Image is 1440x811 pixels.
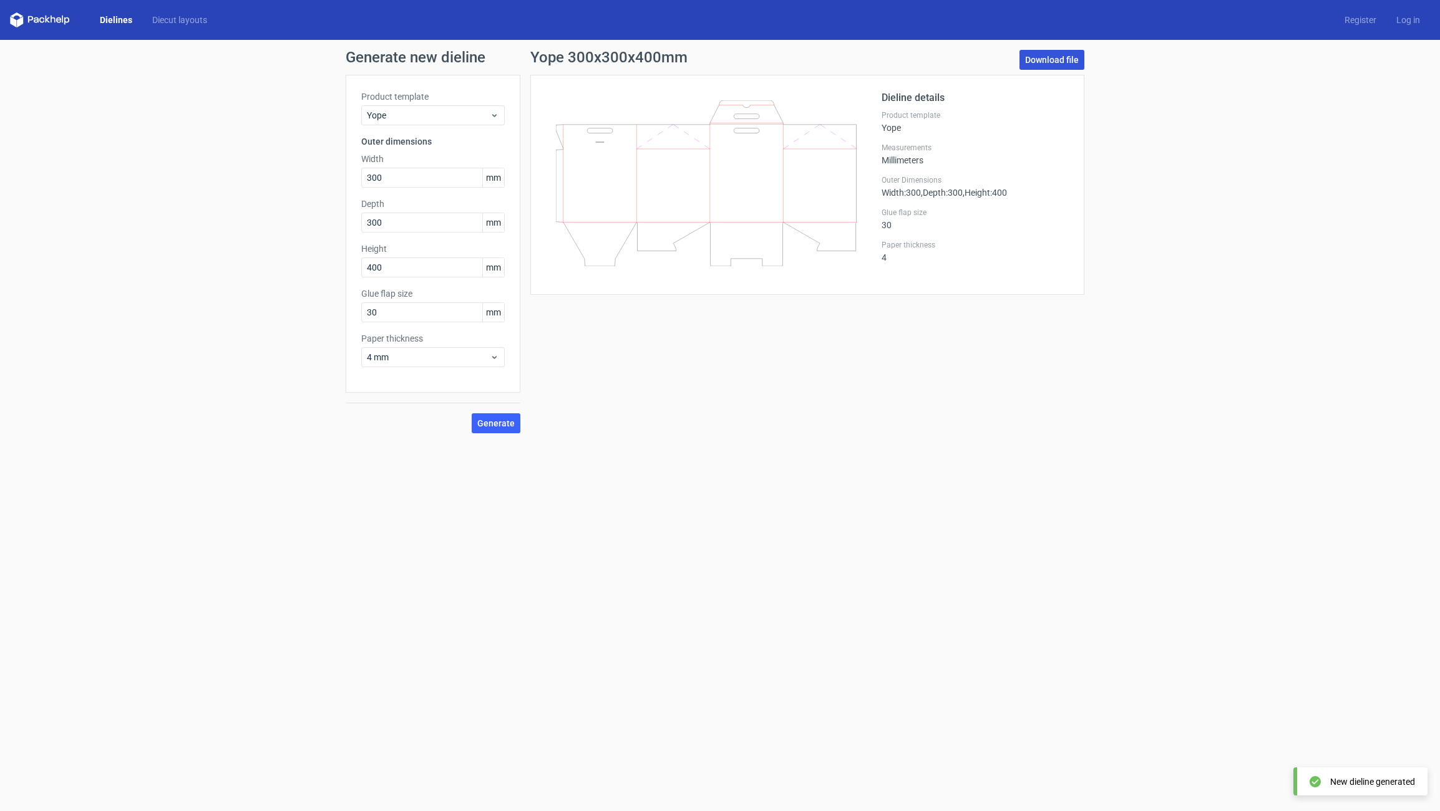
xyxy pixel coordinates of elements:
[361,135,505,148] h3: Outer dimensions
[482,168,504,187] span: mm
[882,208,1069,218] label: Glue flap size
[90,14,142,26] a: Dielines
[361,242,505,255] label: Height
[367,351,490,363] span: 4 mm
[882,143,1069,153] label: Measurements
[921,188,963,198] span: , Depth : 300
[472,413,520,433] button: Generate
[361,198,505,210] label: Depth
[882,240,1069,250] label: Paper thickness
[361,90,505,103] label: Product template
[142,14,217,26] a: Diecut layouts
[1335,14,1386,26] a: Register
[882,143,1069,165] div: Millimeters
[530,50,688,65] h1: Yope 300x300x400mm
[882,175,1069,185] label: Outer Dimensions
[367,109,490,122] span: Yope
[361,287,505,300] label: Glue flap size
[361,153,505,165] label: Width
[482,258,504,277] span: mm
[1019,50,1084,70] a: Download file
[482,213,504,232] span: mm
[882,110,1069,120] label: Product template
[882,110,1069,133] div: Yope
[482,303,504,322] span: mm
[882,240,1069,262] div: 4
[477,419,515,428] span: Generate
[963,188,1007,198] span: , Height : 400
[361,332,505,345] label: Paper thickness
[882,208,1069,230] div: 30
[1330,775,1415,788] div: New dieline generated
[882,188,921,198] span: Width : 300
[882,90,1069,105] h2: Dieline details
[346,50,1094,65] h1: Generate new dieline
[1386,14,1430,26] a: Log in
